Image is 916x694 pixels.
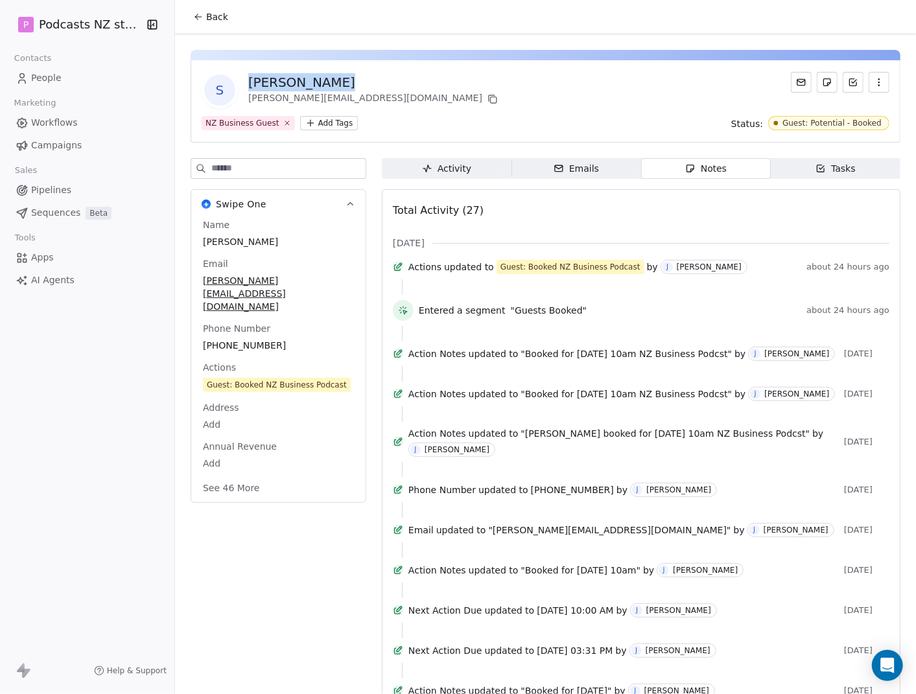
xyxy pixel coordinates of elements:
[408,604,482,617] span: Next Action Due
[844,605,889,616] span: [DATE]
[9,161,43,180] span: Sales
[844,525,889,535] span: [DATE]
[203,235,354,248] span: [PERSON_NAME]
[107,665,167,676] span: Help & Support
[537,644,613,657] span: [DATE] 03:31 PM
[206,117,279,129] div: NZ Business Guest
[248,91,500,107] div: [PERSON_NAME][EMAIL_ADDRESS][DOMAIN_NAME]
[31,116,78,130] span: Workflows
[31,139,82,152] span: Campaigns
[521,387,732,400] span: "Booked for [DATE] 10am NZ Business Podcst"
[200,322,273,335] span: Phone Number
[185,5,236,29] button: Back
[764,349,829,358] div: [PERSON_NAME]
[203,418,354,431] span: Add
[39,16,143,33] span: Podcasts NZ studio
[31,251,54,264] span: Apps
[489,524,731,537] span: "[PERSON_NAME][EMAIL_ADDRESS][DOMAIN_NAME]"
[734,387,746,400] span: by
[202,200,211,209] img: Swipe One
[408,427,466,440] span: Action Notes
[200,218,232,231] span: Name
[616,644,627,657] span: by
[812,427,823,440] span: by
[806,262,889,272] span: about 24 hours ago
[408,387,466,400] span: Action Notes
[617,604,628,617] span: by
[31,183,71,197] span: Pipelines
[393,237,425,249] span: [DATE]
[10,179,164,201] a: Pipelines
[248,73,500,91] div: [PERSON_NAME]
[755,389,757,399] div: J
[86,207,112,220] span: Beta
[16,14,138,36] button: PPodcasts NZ studio
[10,247,164,268] a: Apps
[200,257,231,270] span: Email
[9,228,41,248] span: Tools
[537,604,613,617] span: [DATE] 10:00 AM
[677,262,742,272] div: [PERSON_NAME]
[635,645,637,656] div: J
[844,349,889,359] span: [DATE]
[617,483,628,496] span: by
[753,525,755,535] div: J
[844,485,889,495] span: [DATE]
[31,273,75,287] span: AI Agents
[203,339,354,352] span: [PHONE_NUMBER]
[531,483,614,496] span: [PHONE_NUMBER]
[216,198,266,211] span: Swipe One
[191,218,366,502] div: Swipe OneSwipe One
[200,401,242,414] span: Address
[200,440,279,453] span: Annual Revenue
[666,262,668,272] div: J
[469,564,519,577] span: updated to
[10,67,164,89] a: People
[647,260,658,273] span: by
[500,260,640,273] div: Guest: Booked NZ Business Podcast
[195,476,268,500] button: See 46 More
[31,206,80,220] span: Sequences
[731,117,763,130] span: Status:
[408,644,482,657] span: Next Action Due
[663,565,665,575] div: J
[94,665,167,676] a: Help & Support
[636,605,638,616] div: J
[10,202,164,224] a: SequencesBeta
[554,162,599,176] div: Emails
[806,305,889,316] span: about 24 hours ago
[844,437,889,447] span: [DATE]
[393,204,484,216] span: Total Activity (27)
[408,564,466,577] span: Action Notes
[206,10,228,23] span: Back
[816,162,856,176] div: Tasks
[521,564,640,577] span: "Booked for [DATE] 10am"
[764,389,829,399] div: [PERSON_NAME]
[844,565,889,575] span: [DATE]
[646,606,711,615] div: [PERSON_NAME]
[8,93,62,113] span: Marketing
[844,645,889,656] span: [DATE]
[755,349,757,359] div: J
[207,378,347,391] div: Guest: Booked NZ Business Podcast
[408,347,466,360] span: Action Notes
[191,190,366,218] button: Swipe OneSwipe One
[872,650,903,681] div: Open Intercom Messenger
[764,526,828,535] div: [PERSON_NAME]
[444,260,494,273] span: updated to
[485,644,535,657] span: updated to
[469,387,519,400] span: updated to
[425,445,489,454] div: [PERSON_NAME]
[31,71,62,85] span: People
[204,75,235,106] span: S
[646,646,710,655] div: [PERSON_NAME]
[10,112,164,133] a: Workflows
[643,564,654,577] span: by
[419,304,506,317] span: Entered a segment
[521,427,810,440] span: "[PERSON_NAME] booked for [DATE] 10am NZ Business Podcst"
[782,119,882,128] div: Guest: Potential - Booked
[637,485,639,495] div: J
[408,483,476,496] span: Phone Number
[521,347,732,360] span: "Booked for [DATE] 10am NZ Business Podcst"
[478,483,528,496] span: updated to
